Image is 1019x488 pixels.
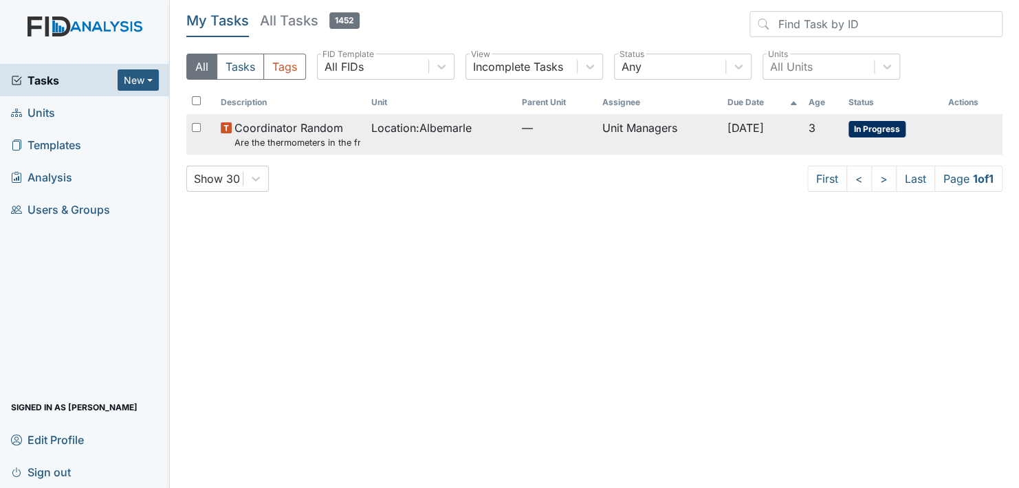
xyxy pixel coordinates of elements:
[263,54,306,80] button: Tags
[11,72,118,89] a: Tasks
[11,199,110,220] span: Users & Groups
[973,172,994,186] strong: 1 of 1
[809,121,815,135] span: 3
[596,91,721,114] th: Assignee
[727,121,764,135] span: [DATE]
[186,54,217,80] button: All
[843,91,942,114] th: Toggle SortBy
[118,69,159,91] button: New
[234,120,360,149] span: Coordinator Random Are the thermometers in the freezer reading between 0 degrees and 10 degrees?
[325,58,364,75] div: All FIDs
[260,11,360,30] h5: All Tasks
[186,11,249,30] h5: My Tasks
[770,58,813,75] div: All Units
[807,166,847,192] a: First
[234,136,360,149] small: Are the thermometers in the freezer reading between 0 degrees and 10 degrees?
[942,91,1002,114] th: Actions
[329,12,360,29] span: 1452
[934,166,1002,192] span: Page
[371,120,472,136] span: Location : Albemarle
[215,91,366,114] th: Toggle SortBy
[516,91,597,114] th: Toggle SortBy
[522,120,591,136] span: —
[722,91,803,114] th: Toggle SortBy
[11,461,71,483] span: Sign out
[11,166,72,188] span: Analysis
[622,58,642,75] div: Any
[11,102,55,123] span: Units
[871,166,897,192] a: >
[194,170,240,187] div: Show 30
[366,91,516,114] th: Toggle SortBy
[807,166,1002,192] nav: task-pagination
[896,166,935,192] a: Last
[192,96,201,105] input: Toggle All Rows Selected
[749,11,1002,37] input: Find Task by ID
[846,166,872,192] a: <
[803,91,843,114] th: Toggle SortBy
[848,121,906,137] span: In Progress
[186,54,306,80] div: Type filter
[11,134,81,155] span: Templates
[11,397,138,418] span: Signed in as [PERSON_NAME]
[11,429,84,450] span: Edit Profile
[217,54,264,80] button: Tasks
[473,58,563,75] div: Incomplete Tasks
[596,114,721,155] td: Unit Managers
